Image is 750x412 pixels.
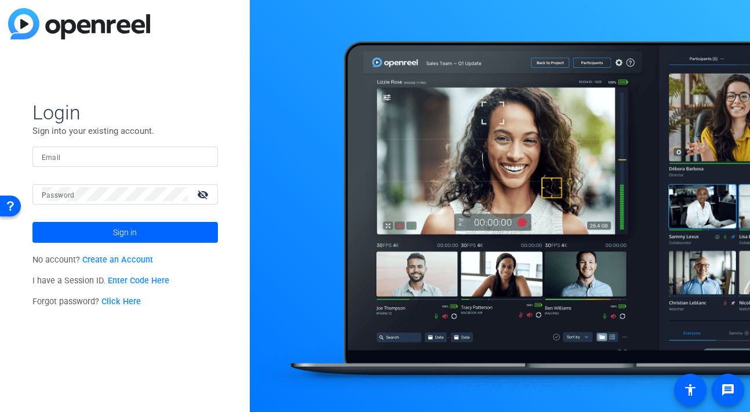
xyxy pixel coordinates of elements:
span: I have a Session ID. [32,276,170,286]
button: Sign in [32,222,218,243]
p: Sign into your existing account. [32,125,218,137]
a: Create an Account [82,255,153,265]
span: No account? [32,255,154,265]
mat-icon: accessibility [683,383,697,397]
a: Enter Code Here [108,276,169,286]
span: Login [32,100,218,125]
span: Sign in [113,218,137,247]
mat-label: Email [42,154,61,162]
mat-label: Password [42,191,75,199]
mat-icon: visibility_off [190,186,218,203]
input: Enter Email Address [42,150,209,163]
img: blue-gradient.svg [8,8,150,39]
a: Click Here [101,297,141,307]
span: Forgot password? [32,297,141,307]
mat-icon: message [721,383,735,397]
